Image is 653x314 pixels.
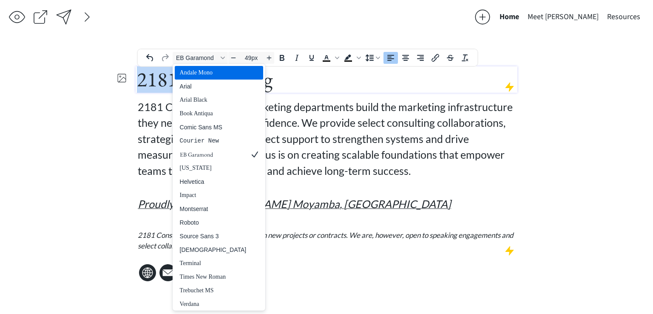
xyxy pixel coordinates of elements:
div: Background color Black [341,52,362,64]
div: Helvetica [180,177,247,187]
div: Georgia [175,161,264,175]
button: Bold [275,52,289,64]
div: Times New Roman [175,270,264,284]
div: Arial Black [180,95,247,105]
span: EB Garamond [176,54,218,61]
div: Arial [175,80,264,93]
span: Proudly led by [PERSON_NAME] Moyamba, [GEOGRAPHIC_DATA] [138,197,451,210]
div: Source Sans 3 [175,229,264,243]
a: Proudly led by [PERSON_NAME] Moyamba, [GEOGRAPHIC_DATA] [138,202,451,209]
button: Align center [398,52,413,64]
button: Decrease font size [228,52,238,64]
span: 2181 Consulting helps marketing departments build the marketing infrastructure they need to grow ... [138,100,513,177]
div: Book Antiqua [180,108,247,119]
button: Resources [603,9,644,26]
div: Courier New [180,136,247,146]
button: Meet [PERSON_NAME] [523,9,603,26]
div: Helvetica [175,175,264,188]
button: Insert/edit link [428,52,443,64]
div: Book Antiqua [175,107,264,120]
div: Arial [180,81,247,91]
div: [US_STATE] [180,163,247,173]
div: Times New Roman [180,272,247,282]
div: Comic Sans MS [175,120,264,134]
div: Source Sans 3 [180,231,247,241]
button: Italic [290,52,304,64]
button: Undo [143,52,157,64]
button: Align right [413,52,428,64]
button: Line height [363,52,383,64]
button: Home [495,9,523,26]
div: Comic Sans MS [180,122,247,132]
div: Terminal [175,257,264,270]
div: Tahoma [175,243,264,257]
div: Roboto [175,216,264,229]
div: Courier New [175,134,264,148]
div: Trebuchet MS [175,284,264,297]
div: Trebuchet MS [180,285,247,296]
em: 2181 Consulting is not currently taking on new projects or contracts. We are, however, open to sp... [138,231,514,251]
div: Impact [175,188,264,202]
button: Align left [383,52,398,64]
span: 2181 Consulting [137,66,273,93]
button: Redo [158,52,172,64]
div: Verdana [180,299,247,309]
div: Andale Mono [180,68,247,78]
div: Verdana [175,297,264,311]
div: Text color Black [319,52,341,64]
button: Underline [304,52,319,64]
div: Montserrat [175,202,264,216]
button: Increase font size [264,52,274,64]
div: Andale Mono [175,66,264,80]
button: Clear formatting [458,52,472,64]
div: Impact [180,190,247,200]
div: Terminal [180,258,247,268]
div: Montserrat [180,204,247,214]
div: EB Garamond [180,149,247,160]
div: EB Garamond [175,148,264,161]
button: Font EB Garamond [173,52,228,64]
div: [DEMOGRAPHIC_DATA] [180,245,247,255]
button: Strikethrough [443,52,457,64]
div: Roboto [180,217,247,228]
div: Arial Black [175,93,264,107]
